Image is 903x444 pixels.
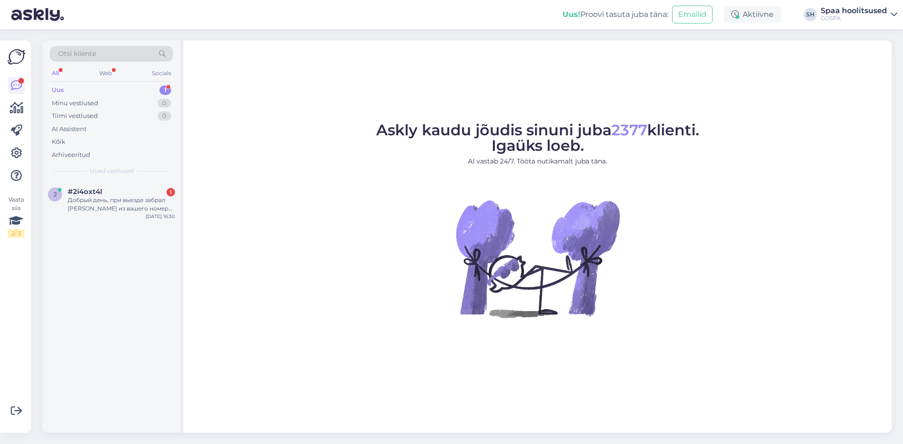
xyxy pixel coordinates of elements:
[52,86,64,95] div: Uus
[821,7,887,15] div: Spaa hoolitsused
[376,156,699,166] p: AI vastab 24/7. Tööta nutikamalt juba täna.
[672,6,713,23] button: Emailid
[90,167,134,175] span: Uued vestlused
[158,99,171,108] div: 0
[821,15,887,22] div: GOSPA
[50,67,61,79] div: All
[52,111,98,121] div: Tiimi vestlused
[52,99,98,108] div: Minu vestlused
[150,67,173,79] div: Socials
[804,8,817,21] div: SH
[8,229,24,238] div: 2 / 3
[562,9,668,20] div: Proovi tasuta juba täna:
[166,188,175,196] div: 1
[376,121,699,155] span: Askly kaudu jõudis sinuni juba klienti. Igaüks loeb.
[724,6,781,23] div: Aktiivne
[8,48,25,66] img: Askly Logo
[52,125,87,134] div: AI Assistent
[821,7,897,22] a: Spaa hoolitsusedGOSPA
[68,187,102,196] span: #2i4oxt4l
[611,121,647,139] span: 2377
[159,86,171,95] div: 1
[146,213,175,220] div: [DATE] 16:30
[54,191,57,198] span: 2
[68,196,175,213] div: Добрый день, при выезде забрал [PERSON_NAME] из вашего номера, полагаю я должен заплатить компенс...
[58,49,96,59] span: Otsi kliente
[8,195,24,238] div: Vaata siia
[562,10,580,19] b: Uus!
[52,150,90,160] div: Arhiveeritud
[453,174,622,343] img: No Chat active
[158,111,171,121] div: 0
[97,67,114,79] div: Web
[52,137,65,147] div: Kõik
